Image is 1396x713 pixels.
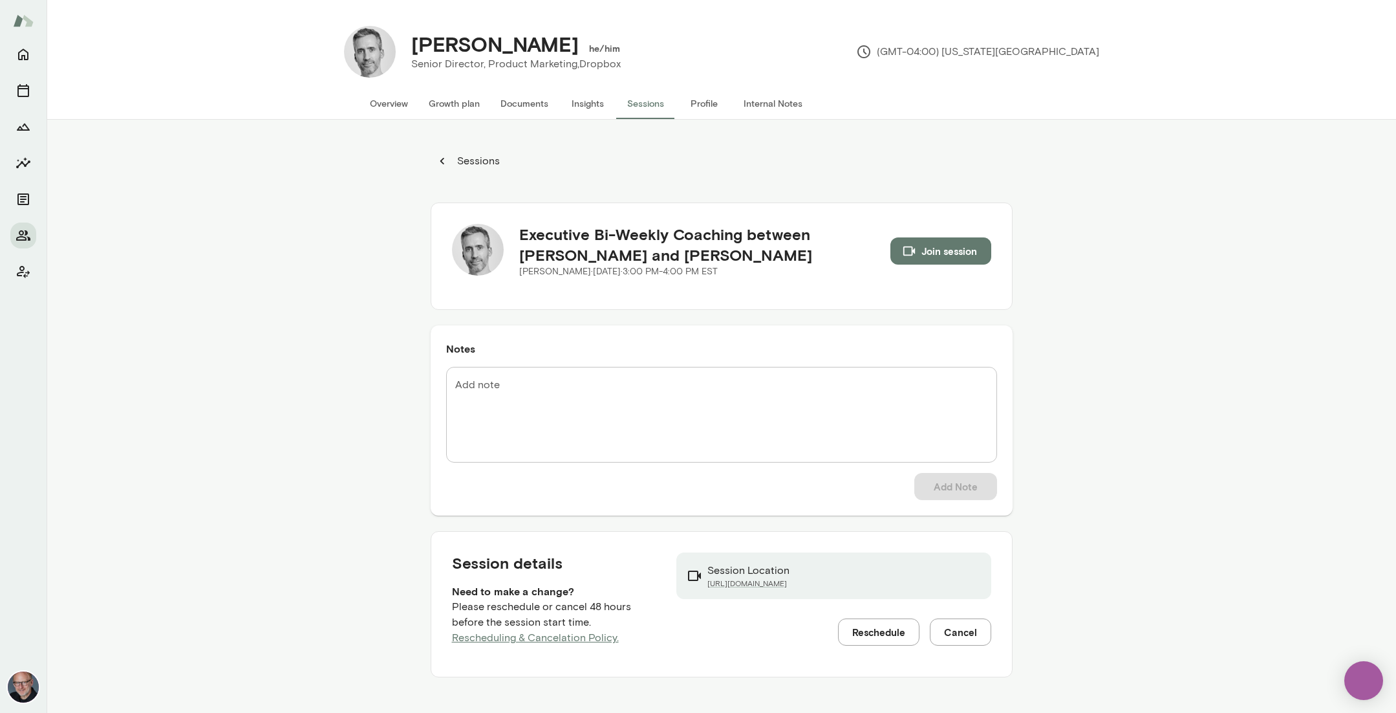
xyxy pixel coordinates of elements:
button: Insights [10,150,36,176]
button: Members [10,223,36,248]
img: Nick Gould [8,672,39,703]
button: Cancel [930,619,991,646]
img: George Baier IV [344,26,396,78]
button: Sessions [431,148,507,174]
button: Growth plan [418,88,490,119]
h6: Need to make a change? [452,584,656,599]
button: Internal Notes [733,88,813,119]
button: Home [10,41,36,67]
button: Sessions [10,78,36,104]
button: Reschedule [838,619,919,646]
h5: Executive Bi-Weekly Coaching between [PERSON_NAME] and [PERSON_NAME] [519,224,890,265]
button: Sessions [617,88,675,119]
button: Join session [890,237,991,265]
button: Insights [559,88,617,119]
button: Profile [675,88,733,119]
button: Client app [10,259,36,285]
p: Please reschedule or cancel 48 hours before the session start time. [452,599,656,646]
h4: [PERSON_NAME] [411,32,579,56]
h6: Notes [446,341,997,356]
h6: he/him [589,42,621,55]
a: Rescheduling & Cancelation Policy. [452,631,619,644]
a: [URL][DOMAIN_NAME] [707,578,789,589]
button: Documents [10,186,36,212]
p: [PERSON_NAME] · [DATE] · 3:00 PM-4:00 PM EST [519,265,890,278]
button: Documents [490,88,559,119]
button: Growth Plan [10,114,36,140]
img: Mento [13,8,34,33]
button: Overview [360,88,418,119]
p: (GMT-04:00) [US_STATE][GEOGRAPHIC_DATA] [856,44,1099,60]
h5: Session details [452,553,656,573]
img: George Baier IV [452,224,504,276]
p: Session Location [707,563,789,578]
p: Senior Director, Product Marketing, Dropbox [411,56,621,72]
p: Sessions [455,153,500,169]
